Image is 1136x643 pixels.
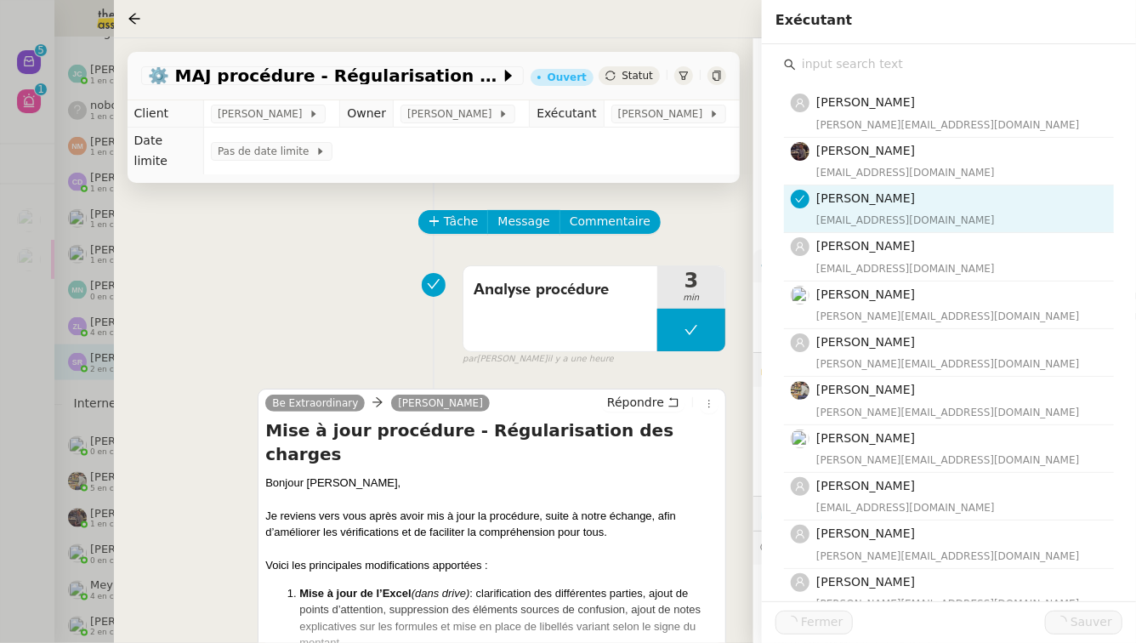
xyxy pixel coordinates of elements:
div: ⚙️Procédures [753,249,1136,282]
span: Pas de date limite [218,143,315,160]
div: [EMAIL_ADDRESS][DOMAIN_NAME] [816,212,1104,229]
span: [PERSON_NAME] [816,239,915,253]
input: input search text [796,53,1114,76]
span: [PERSON_NAME] [816,575,915,589]
span: [PERSON_NAME] [816,479,915,492]
button: Message [487,210,559,234]
span: ⚙️ MAJ procédure - Régularisation des charges locatives [148,67,500,84]
button: Tâche [418,210,489,234]
td: Owner [340,100,394,128]
div: [PERSON_NAME][EMAIL_ADDRESS][DOMAIN_NAME] [816,595,1104,612]
span: Statut [622,70,653,82]
span: [PERSON_NAME] [816,526,915,540]
div: [PERSON_NAME][EMAIL_ADDRESS][DOMAIN_NAME] [816,117,1104,134]
span: 3 [657,270,725,291]
td: Client [128,100,204,128]
span: Analyse procédure [474,277,647,303]
span: [PERSON_NAME] [218,105,309,122]
img: 2af2e8ed-4e7a-4339-b054-92d163d57814 [791,142,809,161]
span: [PERSON_NAME] [816,431,915,445]
img: users%2FPPrFYTsEAUgQy5cK5MCpqKbOX8K2%2Favatar%2FCapture%20d%E2%80%99e%CC%81cran%202023-06-05%20a%... [791,430,809,448]
span: Commentaire [570,212,650,231]
h4: Mise à jour procédure - Régularisation des charges [265,418,719,466]
small: [PERSON_NAME] [463,352,614,367]
div: Bonjour [PERSON_NAME], [265,475,719,492]
div: Voici les principales modifications apportées : [265,557,719,574]
div: 💬Commentaires 7 [753,532,1136,565]
span: il y a une heure [548,352,614,367]
div: [PERSON_NAME][EMAIL_ADDRESS][DOMAIN_NAME] [816,356,1104,373]
span: [PERSON_NAME] [816,95,915,109]
span: [PERSON_NAME] [816,383,915,396]
img: 388bd129-7e3b-4cb1-84b4-92a3d763e9b7 [791,381,809,400]
span: 🔐 [760,360,871,379]
span: [PERSON_NAME] [816,287,915,301]
span: 💬 [760,541,900,555]
div: [PERSON_NAME][EMAIL_ADDRESS][DOMAIN_NAME] [816,404,1104,421]
button: Répondre [601,393,685,412]
div: Je reviens vers vous après avoir mis à jour la procédure, suite à notre échange, afin d’améliorer... [265,508,719,541]
span: Répondre [607,394,664,411]
div: [PERSON_NAME][EMAIL_ADDRESS][DOMAIN_NAME] [816,548,1104,565]
span: [PERSON_NAME] [816,144,915,157]
span: ⏲️ [760,506,984,520]
a: [PERSON_NAME] [391,395,490,411]
span: Tâche [444,212,479,231]
em: (dans drive) [412,587,470,600]
span: [PERSON_NAME] [407,105,498,122]
div: Ouvert [548,72,587,83]
span: ⚙️ [760,256,849,276]
span: Message [497,212,549,231]
span: [PERSON_NAME] [816,191,915,205]
div: [EMAIL_ADDRESS][DOMAIN_NAME] [816,499,1104,516]
button: Fermer [775,611,853,634]
span: Exécutant [775,12,852,28]
button: Sauver [1045,611,1122,634]
div: [PERSON_NAME][EMAIL_ADDRESS][DOMAIN_NAME] [816,452,1104,469]
div: 🔐Données client [753,353,1136,386]
span: min [657,291,725,305]
button: Commentaire [559,210,661,234]
img: users%2FoFdbodQ3TgNoWt9kP3GXAs5oaCq1%2Favatar%2Fprofile-pic.png [791,286,809,304]
span: [PERSON_NAME] [816,335,915,349]
td: Exécutant [530,100,604,128]
div: [EMAIL_ADDRESS][DOMAIN_NAME] [816,260,1104,277]
div: [PERSON_NAME][EMAIL_ADDRESS][DOMAIN_NAME] [816,308,1104,325]
td: Date limite [128,128,204,174]
strong: Mise à jour de l’Excel [299,587,412,600]
span: Be Extraordinary [272,397,358,409]
span: par [463,352,477,367]
div: [EMAIL_ADDRESS][DOMAIN_NAME] [816,164,1104,181]
div: ⏲️Tâches 127:15 106actions [753,497,1136,530]
span: [PERSON_NAME] [618,105,709,122]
